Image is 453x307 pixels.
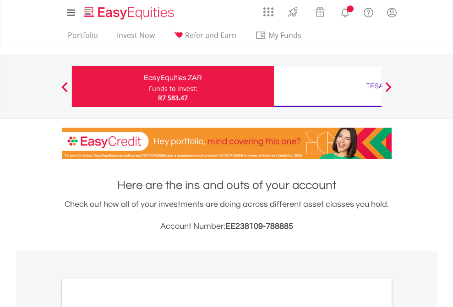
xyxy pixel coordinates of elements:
img: thrive-v2.svg [285,5,300,19]
a: Home page [80,2,178,21]
div: EasyEquities ZAR [77,71,268,84]
span: My Funds [255,29,315,41]
a: My Profile [380,2,404,22]
a: Portfolio [64,31,102,45]
a: Refer and Earn [170,31,240,45]
span: Refer and Earn [185,30,236,40]
img: vouchers-v2.svg [312,5,327,19]
button: Previous [55,86,74,96]
h1: Here are the ins and outs of your account [62,177,392,194]
button: Next [379,86,398,96]
img: EasyCredit Promotion Banner [62,128,392,159]
div: Funds to invest: [149,84,197,93]
span: EE238109-788885 [225,222,293,231]
a: Notifications [333,2,357,21]
span: R7 583.47 [158,93,188,102]
h3: Account Number: [62,220,392,233]
img: EasyEquities_Logo.png [82,5,178,21]
div: Check out how all of your investments are doing across different asset classes you hold. [62,198,392,233]
a: Invest Now [113,31,158,45]
a: FAQ's and Support [357,2,380,21]
a: Vouchers [306,2,333,19]
img: grid-menu-icon.svg [263,7,273,17]
a: AppsGrid [257,2,279,17]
